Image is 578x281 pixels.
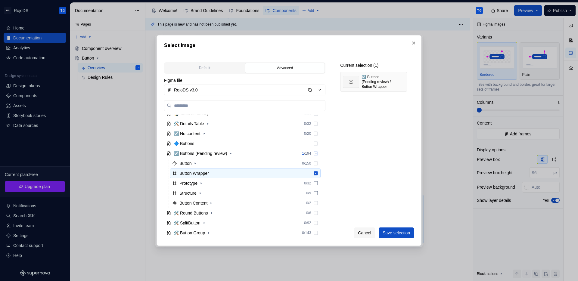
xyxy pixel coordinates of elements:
[174,210,208,216] div: 🛠️ Round Buttons
[340,62,407,68] div: Current selection (1)
[174,87,198,93] div: RojoDS v3.0
[304,131,311,136] div: 0 / 20
[383,230,410,236] span: Save selection
[174,140,194,147] div: 🔷 Buttons
[379,227,414,238] button: Save selection
[179,170,209,176] div: Button Wrapper
[179,200,207,206] div: Button Content
[174,220,200,226] div: 🛠️ SplitButton
[306,191,311,196] div: 0 / 9
[302,151,304,156] span: 1
[167,65,242,71] div: Default
[304,121,311,126] div: 0 / 32
[174,230,205,236] div: 🛠️ Button Group
[358,230,371,236] span: Cancel
[179,160,191,166] div: Button
[304,181,311,186] div: 0 / 32
[174,150,227,156] div: ☑️ Buttons (Pending review)
[164,42,414,49] h2: Select image
[164,85,325,95] button: RojoDS v3.0
[306,201,311,205] div: 0 / 2
[247,65,323,71] div: Advanced
[179,190,197,196] div: Structure
[164,77,182,83] label: Figma file
[354,227,375,238] button: Cancel
[174,121,204,127] div: 🛠️ Details Table
[304,221,311,225] div: 0 / 92
[302,230,311,235] div: 0 / 143
[302,161,311,166] div: 0 / 150
[306,211,311,215] div: 0 / 6
[362,75,393,89] div: ☑️ Buttons (Pending review) / Button Wrapper
[302,151,311,156] div: / 194
[174,131,200,137] div: ☑️ No content
[179,180,197,186] div: Prototype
